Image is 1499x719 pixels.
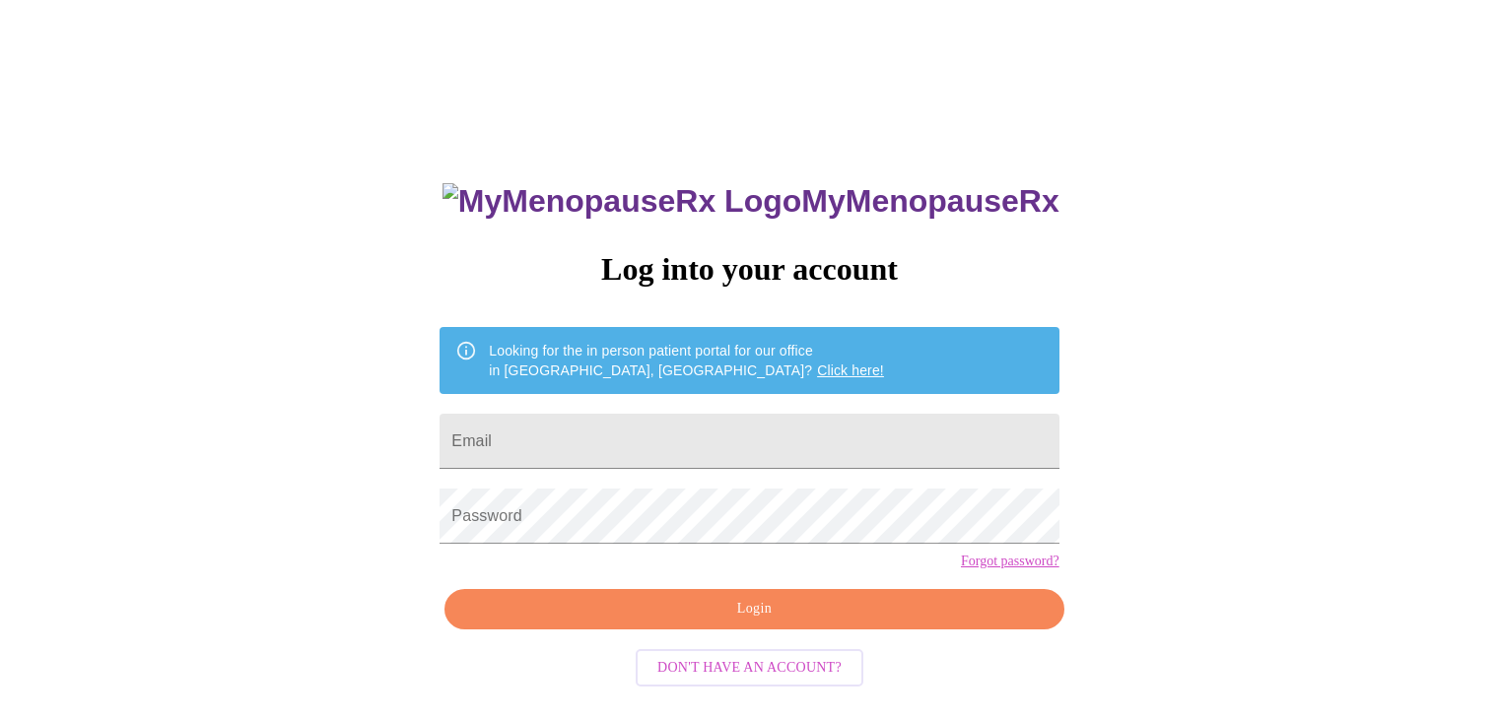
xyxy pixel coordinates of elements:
[636,649,863,687] button: Don't have an account?
[817,362,884,378] a: Click here!
[467,597,1041,621] span: Login
[489,333,884,388] div: Looking for the in person patient portal for our office in [GEOGRAPHIC_DATA], [GEOGRAPHIC_DATA]?
[631,657,868,674] a: Don't have an account?
[657,656,842,681] span: Don't have an account?
[440,251,1058,288] h3: Log into your account
[444,589,1063,629] button: Login
[443,183,1059,220] h3: MyMenopauseRx
[443,183,801,220] img: MyMenopauseRx Logo
[961,554,1059,569] a: Forgot password?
